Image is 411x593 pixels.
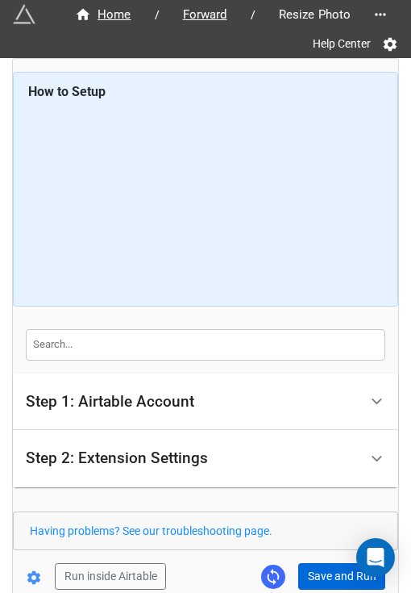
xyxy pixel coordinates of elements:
[26,450,208,466] div: Step 2: Extension Settings
[269,6,361,24] span: Resize Photo
[251,6,255,23] li: /
[173,6,237,24] span: Forward
[26,394,194,410] div: Step 1: Airtable Account
[356,538,395,577] div: Open Intercom Messenger
[13,3,35,26] img: miniextensions-icon.73ae0678.png
[28,84,106,99] b: How to Setup
[75,6,131,24] div: Home
[13,430,398,487] div: Step 2: Extension Settings
[166,5,244,24] a: Forward
[55,563,166,591] button: Run inside Airtable
[298,563,385,591] button: Save and Run
[58,5,148,24] a: Home
[26,329,385,360] input: Search...
[30,524,272,537] a: Having problems? See our troubleshooting page.
[28,107,384,293] iframe: How to Resize Images on Airtable in Bulk!
[155,6,160,23] li: /
[301,29,382,58] a: Help Center
[58,5,367,24] nav: breadcrumb
[13,374,398,431] div: Step 1: Airtable Account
